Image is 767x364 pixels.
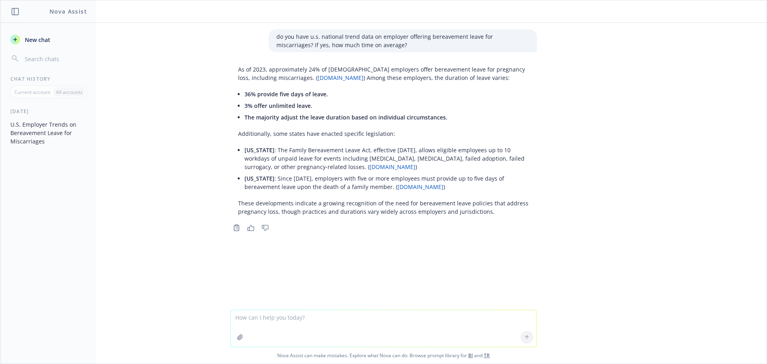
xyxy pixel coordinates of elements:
[50,7,87,16] h1: Nova Assist
[233,224,240,231] svg: Copy to clipboard
[7,32,90,47] button: New chat
[1,76,96,82] div: Chat History
[4,347,763,364] span: Nova Assist can make mistakes. Explore what Nova can do: Browse prompt library for and
[238,129,529,138] p: Additionally, some states have enacted specific legislation:
[7,118,90,148] button: U.S. Employer Trends on Bereavement Leave for Miscarriages
[468,352,473,359] a: BI
[14,89,50,95] p: Current account
[484,352,490,359] a: TR
[1,108,96,115] div: [DATE]
[244,102,312,109] span: 3% offer unlimited leave.
[244,113,447,121] span: The majority adjust the leave duration based on individual circumstances.
[238,65,529,82] p: As of 2023, approximately 24% of [DEMOGRAPHIC_DATA] employers offer bereavement leave for pregnan...
[244,90,328,98] span: 36% provide five days of leave.
[244,174,529,191] p: : Since [DATE], employers with five or more employees must provide up to five days of bereavement...
[244,146,529,171] p: : The Family Bereavement Leave Act, effective [DATE], allows eligible employees up to 10 workdays...
[397,183,443,191] a: [DOMAIN_NAME]
[259,222,272,233] button: Thumbs down
[56,89,83,95] p: All accounts
[23,53,87,64] input: Search chats
[276,32,529,49] p: do you have u.s. national trend data on employer offering bereavement leave for miscarriages? if ...
[244,175,274,182] span: [US_STATE]
[244,146,274,154] span: [US_STATE]
[318,74,364,82] a: [DOMAIN_NAME]
[23,36,50,44] span: New chat
[238,199,529,216] p: These developments indicate a growing recognition of the need for bereavement leave policies that...
[370,163,415,171] a: [DOMAIN_NAME]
